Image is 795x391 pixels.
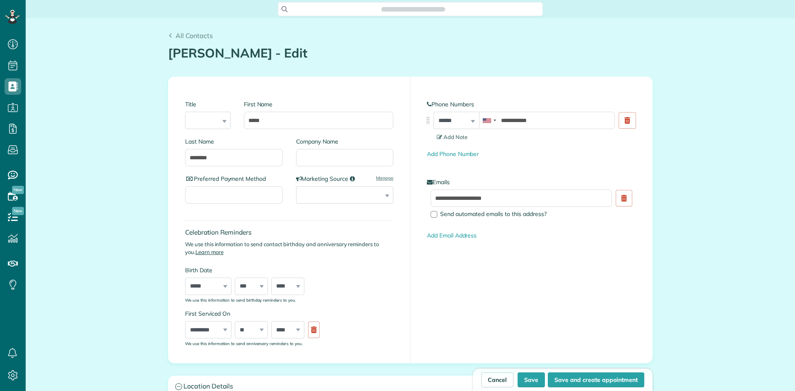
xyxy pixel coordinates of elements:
h1: [PERSON_NAME] - Edit [168,46,653,60]
a: Cancel [481,372,513,387]
a: Add Email Address [427,232,477,239]
a: All Contacts [168,31,213,41]
sub: We use this information to send anniversary reminders to you. [185,341,303,346]
button: Save [518,372,545,387]
span: Add Note [437,134,467,140]
label: Phone Numbers [427,100,636,108]
span: Send automated emails to this address? [440,210,547,218]
a: Learn more [195,249,224,255]
span: All Contacts [176,31,213,40]
sub: We use this information to send birthday reminders to you. [185,297,296,302]
label: First Serviced On [185,309,324,318]
p: We use this information to send contact birthday and anniversary reminders to you. [185,240,393,256]
span: Search ZenMaid… [390,5,436,13]
label: Birth Date [185,266,324,274]
span: New [12,207,24,215]
label: Last Name [185,137,283,146]
label: Emails [427,178,636,186]
label: First Name [244,100,393,108]
span: New [12,186,24,194]
a: Add Phone Number [427,150,479,158]
label: Preferred Payment Method [185,175,283,183]
button: Save and create appointment [548,372,644,387]
label: Title [185,100,231,108]
a: Manage [376,175,393,181]
label: Company Name [296,137,394,146]
img: drag_indicator-119b368615184ecde3eda3c64c821f6cf29d3e2b97b89ee44bc31753036683e5.png [424,116,432,125]
div: United States: +1 [479,112,499,129]
h4: Celebration Reminders [185,229,393,236]
label: Marketing Source [296,175,394,183]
